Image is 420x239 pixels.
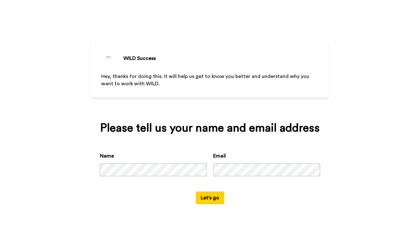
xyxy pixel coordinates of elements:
label: Name [100,152,114,160]
div: Please tell us your name and email address [100,122,320,134]
button: Let's go [196,191,224,204]
label: Email [213,152,226,160]
span: Hey, thanks for doing this. It will help us get to know you better and understand why you want to... [101,74,311,86]
div: WILD Success [123,55,156,62]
